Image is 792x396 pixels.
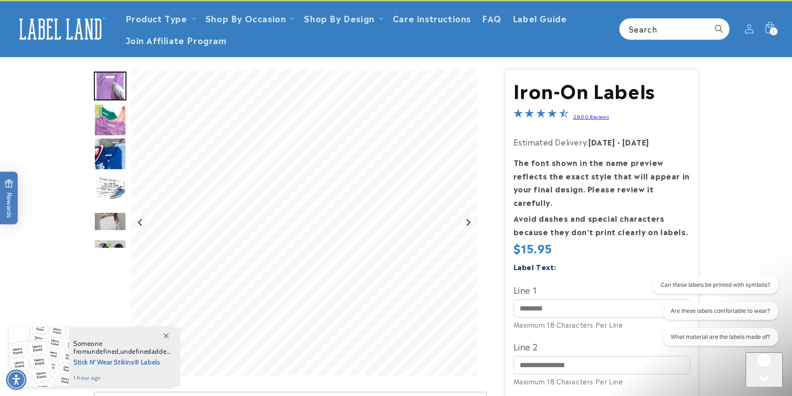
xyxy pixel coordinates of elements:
span: undefined [120,347,151,356]
span: $15.95 [514,239,553,256]
span: Stick N' Wear Stikins® Labels [73,356,171,367]
img: Iron on name tags ironed to a t-shirt [94,104,126,136]
a: Care instructions [387,7,476,29]
span: undefined [88,347,119,356]
span: Label Guide [513,13,567,23]
strong: [DATE] [622,136,649,147]
a: 2800 Reviews - open in a new tab [573,113,609,119]
div: Go to slide 1 [94,70,126,102]
span: Join Affiliate Program [125,34,227,45]
summary: Shop By Design [298,7,387,29]
label: Label Text: [514,261,557,272]
iframe: Gorgias live chat conversation starters [640,276,783,354]
summary: Product Type [120,7,200,29]
strong: The font shown in the name preview reflects the exact style that will appear in your final design... [514,157,690,208]
div: Go to slide 6 [94,239,126,272]
summary: Shop By Occasion [200,7,299,29]
a: Join Affiliate Program [120,29,232,51]
div: Accessibility Menu [6,370,26,390]
span: Someone from , added this product to their cart. [73,340,171,356]
strong: [DATE] [588,136,615,147]
a: Label Guide [507,7,573,29]
p: Estimated Delivery: [514,135,690,149]
img: Iron on name labels ironed to shirt collar [94,138,126,170]
strong: Avoid dashes and special characters because they don’t print clearly on labels. [514,212,688,237]
a: Product Type [125,12,187,24]
div: Maximum 18 Characters Per Line [514,376,690,386]
span: 1 hour ago [73,374,171,382]
span: Care instructions [393,13,471,23]
a: Shop By Design [304,12,374,24]
span: 1 [772,27,775,35]
div: Maximum 18 Characters Per Line [514,320,690,330]
a: Label Land [11,11,111,47]
button: Go to last slide [134,217,147,229]
div: Go to slide 4 [94,172,126,204]
img: Iron-On Labels - Label Land [94,239,126,272]
label: Line 2 [514,339,690,354]
span: Rewards [5,179,13,218]
span: Shop By Occasion [205,13,286,23]
div: Go to slide 2 [94,104,126,136]
a: FAQ [476,7,507,29]
img: null [94,212,126,231]
h1: Iron-On Labels [514,78,690,102]
img: Iron on name label being ironed to shirt [94,72,126,100]
span: 4.5-star overall rating [514,110,568,121]
iframe: Sign Up via Text for Offers [7,322,118,350]
iframe: Gorgias live chat messenger [746,352,783,387]
div: Go to slide 3 [94,138,126,170]
label: Line 1 [514,282,690,297]
img: Iron-on name labels with an iron [94,172,126,204]
img: Label Land [14,14,107,43]
strong: - [617,136,620,147]
button: Search [709,19,729,39]
span: FAQ [482,13,502,23]
div: Go to slide 5 [94,205,126,238]
button: Next slide [462,217,475,229]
